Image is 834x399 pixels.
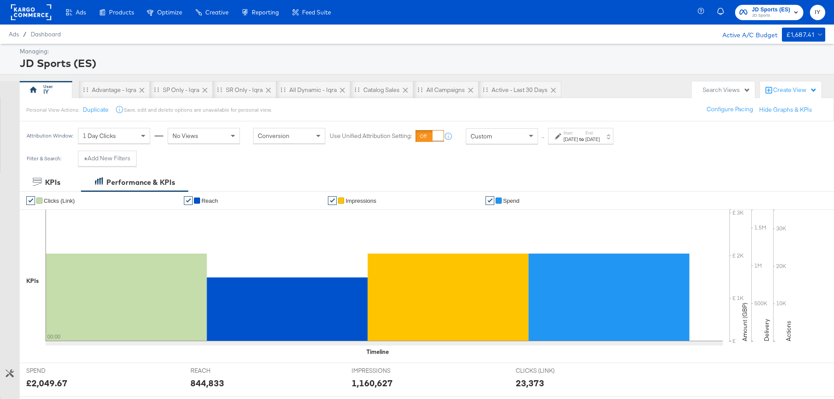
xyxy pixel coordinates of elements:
[345,198,376,204] span: Impressions
[157,9,182,16] span: Optimize
[785,321,792,341] text: Actions
[585,130,600,136] label: End:
[366,348,389,356] div: Timeline
[289,86,337,94] div: All Dynamic - Iqra
[226,86,263,94] div: SR only - Iqra
[492,86,548,94] div: Active - Last 30 Days
[773,86,817,95] div: Create View
[190,367,256,375] span: REACH
[92,86,136,94] div: Advantage - Iqra
[26,277,39,285] div: KPIs
[503,198,520,204] span: Spend
[205,9,229,16] span: Creative
[486,196,494,205] a: ✔
[76,9,86,16] span: Ads
[26,196,35,205] a: ✔
[516,367,581,375] span: CLICKS (LINK)
[302,9,331,16] span: Feed Suite
[735,5,803,20] button: JD Sports (ES)JD Sports
[78,151,137,166] button: +Add New Filters
[154,87,159,92] div: Drag to reorder tab
[106,177,175,187] div: Performance & KPIs
[258,132,289,140] span: Conversion
[163,86,199,94] div: SP only - Iqra
[418,87,422,92] div: Drag to reorder tab
[763,319,771,341] text: Delivery
[83,106,109,114] button: Duplicate
[352,377,393,389] div: 1,160,627
[752,12,790,19] span: JD Sports
[26,155,62,162] div: Filter & Search:
[563,136,578,143] div: [DATE]
[184,196,193,205] a: ✔
[363,86,400,94] div: Catalog Sales
[759,106,812,114] button: Hide Graphs & KPIs
[43,88,49,96] div: IY
[786,29,815,40] div: £1,687.41
[330,132,412,141] label: Use Unified Attribution Setting:
[44,198,75,204] span: Clicks (Link)
[539,136,547,139] span: ↑
[713,28,778,41] div: Active A/C Budget
[355,87,359,92] div: Drag to reorder tab
[578,136,585,142] strong: to
[483,87,488,92] div: Drag to reorder tab
[172,132,198,140] span: No Views
[426,86,465,94] div: All Campaigns
[813,7,822,18] span: IY
[252,9,279,16] span: Reporting
[703,86,750,94] div: Search Views
[217,87,222,92] div: Drag to reorder tab
[201,198,218,204] span: Reach
[19,31,31,38] span: /
[9,31,19,38] span: Ads
[752,5,790,14] span: JD Sports (ES)
[352,367,417,375] span: IMPRESSIONS
[26,106,79,113] div: Personal View Actions:
[190,377,224,389] div: 844,833
[83,87,88,92] div: Drag to reorder tab
[20,56,823,71] div: JD Sports (ES)
[281,87,285,92] div: Drag to reorder tab
[782,28,825,42] button: £1,687.41
[26,377,67,389] div: £2,049.67
[31,31,61,38] a: Dashboard
[328,196,337,205] a: ✔
[45,177,60,187] div: KPIs
[124,106,271,113] div: Save, edit and delete options are unavailable for personal view.
[26,133,74,139] div: Attribution Window:
[810,5,825,20] button: IY
[83,132,116,140] span: 1 Day Clicks
[563,130,578,136] label: Start:
[741,303,749,341] text: Amount (GBP)
[585,136,600,143] div: [DATE]
[471,132,492,140] span: Custom
[700,102,759,117] button: Configure Pacing
[26,367,92,375] span: SPEND
[109,9,134,16] span: Products
[20,47,823,56] div: Managing:
[84,154,88,162] strong: +
[516,377,544,389] div: 23,373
